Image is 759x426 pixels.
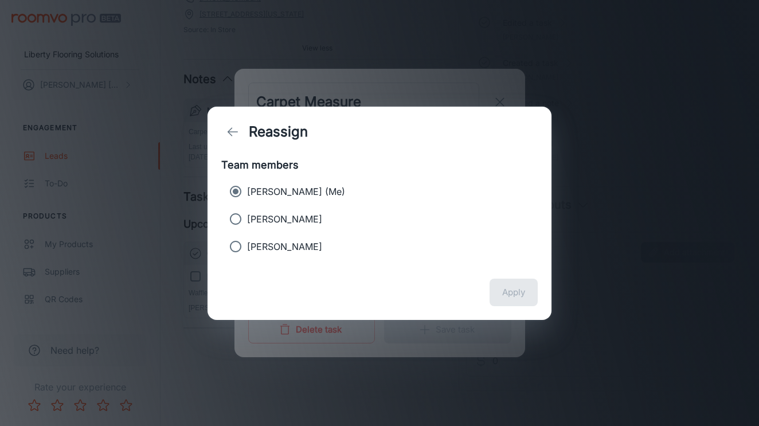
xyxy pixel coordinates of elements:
[247,212,322,226] p: [PERSON_NAME]
[221,120,244,143] button: back
[247,185,345,198] p: [PERSON_NAME] (Me)
[221,157,538,173] h6: Team members
[249,122,308,142] h1: Reassign
[247,240,322,253] p: [PERSON_NAME]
